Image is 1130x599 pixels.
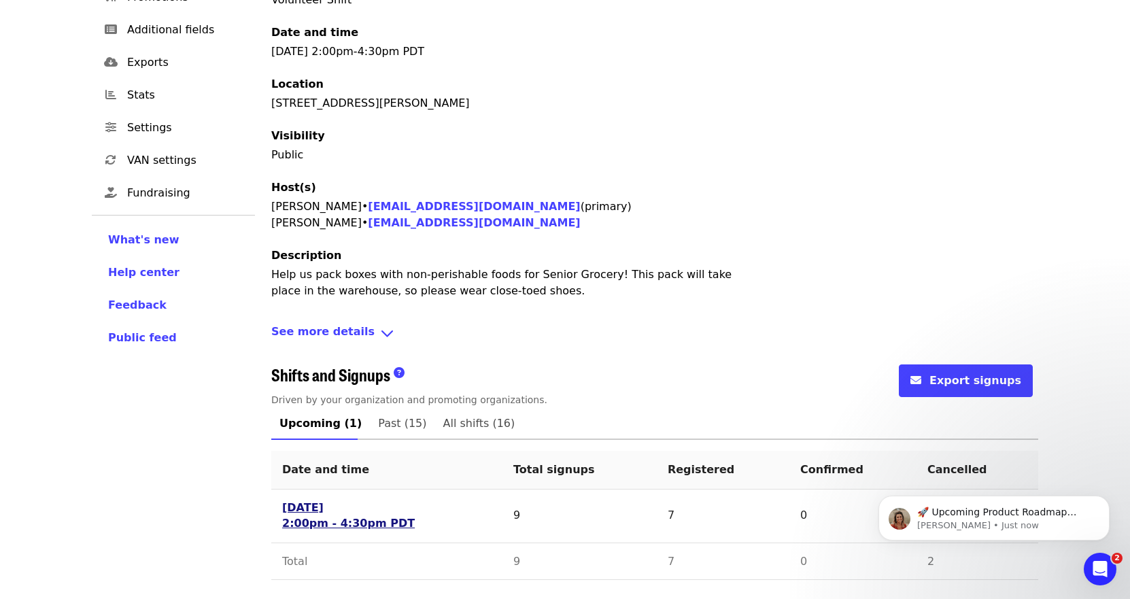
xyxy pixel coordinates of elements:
[92,144,255,177] a: VAN settings
[1084,553,1116,585] iframe: Intercom live chat
[271,267,747,299] p: Help us pack boxes with non-perishable foods for Senior Grocery! This pack will take place in the...
[271,26,358,39] span: Date and time
[368,200,580,213] a: [EMAIL_ADDRESS][DOMAIN_NAME]
[271,78,324,90] span: Location
[271,324,1038,343] div: See more detailsangle-down icon
[370,407,434,440] a: Past (15)
[104,56,118,69] i: cloud-download icon
[108,297,167,313] button: Feedback
[105,23,117,36] i: list-alt icon
[127,120,244,136] span: Settings
[271,181,316,194] span: Host(s)
[105,186,117,199] i: hand-holding-heart icon
[271,95,1038,112] div: [STREET_ADDRESS][PERSON_NAME]
[271,249,341,262] span: Description
[1112,553,1123,564] span: 2
[502,490,657,543] td: 9
[271,147,1038,163] p: Public
[282,500,415,532] a: [DATE]2:00pm - 4:30pm PDT
[271,394,547,405] span: Driven by your organization and promoting organizations.
[108,233,179,246] span: What's new
[108,266,179,279] span: Help center
[92,46,255,79] a: Exports
[127,54,244,71] span: Exports
[668,463,734,476] span: Registered
[127,185,244,201] span: Fundraising
[108,264,239,281] a: Help center
[789,490,917,543] td: 0
[127,87,244,103] span: Stats
[127,152,244,169] span: VAN settings
[279,414,362,433] span: Upcoming (1)
[282,463,369,476] span: Date and time
[108,330,239,346] a: Public feed
[105,121,116,134] i: sliders-h icon
[858,467,1130,562] iframe: Intercom notifications message
[92,14,255,46] a: Additional fields
[378,414,426,433] span: Past (15)
[271,200,632,229] span: [PERSON_NAME] • (primary) [PERSON_NAME] •
[127,22,244,38] span: Additional fields
[657,543,789,580] td: 7
[368,216,580,229] a: [EMAIL_ADDRESS][DOMAIN_NAME]
[927,463,987,476] span: Cancelled
[394,366,405,379] i: question-circle icon
[105,154,116,167] i: sync icon
[800,463,863,476] span: Confirmed
[271,362,390,386] span: Shifts and Signups
[899,364,1033,397] button: envelope iconExport signups
[271,407,370,440] a: Upcoming (1)
[271,129,325,142] span: Visibility
[271,324,375,343] span: See more details
[92,112,255,144] a: Settings
[502,543,657,580] td: 9
[105,88,116,101] i: chart-bar icon
[435,407,524,440] a: All shifts (16)
[92,79,255,112] a: Stats
[92,177,255,209] a: Fundraising
[282,555,307,568] span: Total
[513,463,595,476] span: Total signups
[657,490,789,543] td: 7
[380,324,394,343] i: angle-down icon
[108,232,239,248] a: What's new
[789,543,917,580] td: 0
[108,331,177,344] span: Public feed
[910,374,921,387] i: envelope icon
[443,414,515,433] span: All shifts (16)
